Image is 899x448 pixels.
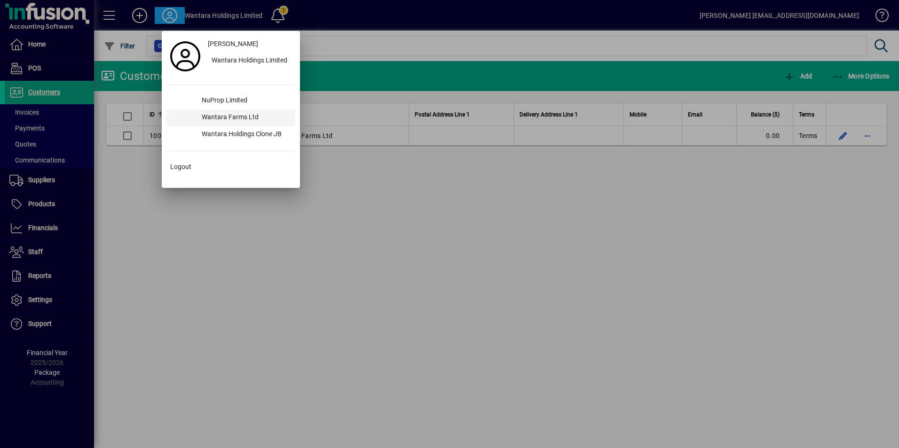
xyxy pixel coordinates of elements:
[166,126,295,143] button: Wantara Holdings Clone JB
[166,48,204,65] a: Profile
[194,93,295,109] div: NuProp Limited
[166,109,295,126] button: Wantara Farms Ltd
[208,39,258,49] span: [PERSON_NAME]
[204,36,295,53] a: [PERSON_NAME]
[166,93,295,109] button: NuProp Limited
[170,162,191,172] span: Logout
[166,159,295,176] button: Logout
[204,53,295,70] button: Wantara Holdings Limited
[194,109,295,126] div: Wantara Farms Ltd
[194,126,295,143] div: Wantara Holdings Clone JB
